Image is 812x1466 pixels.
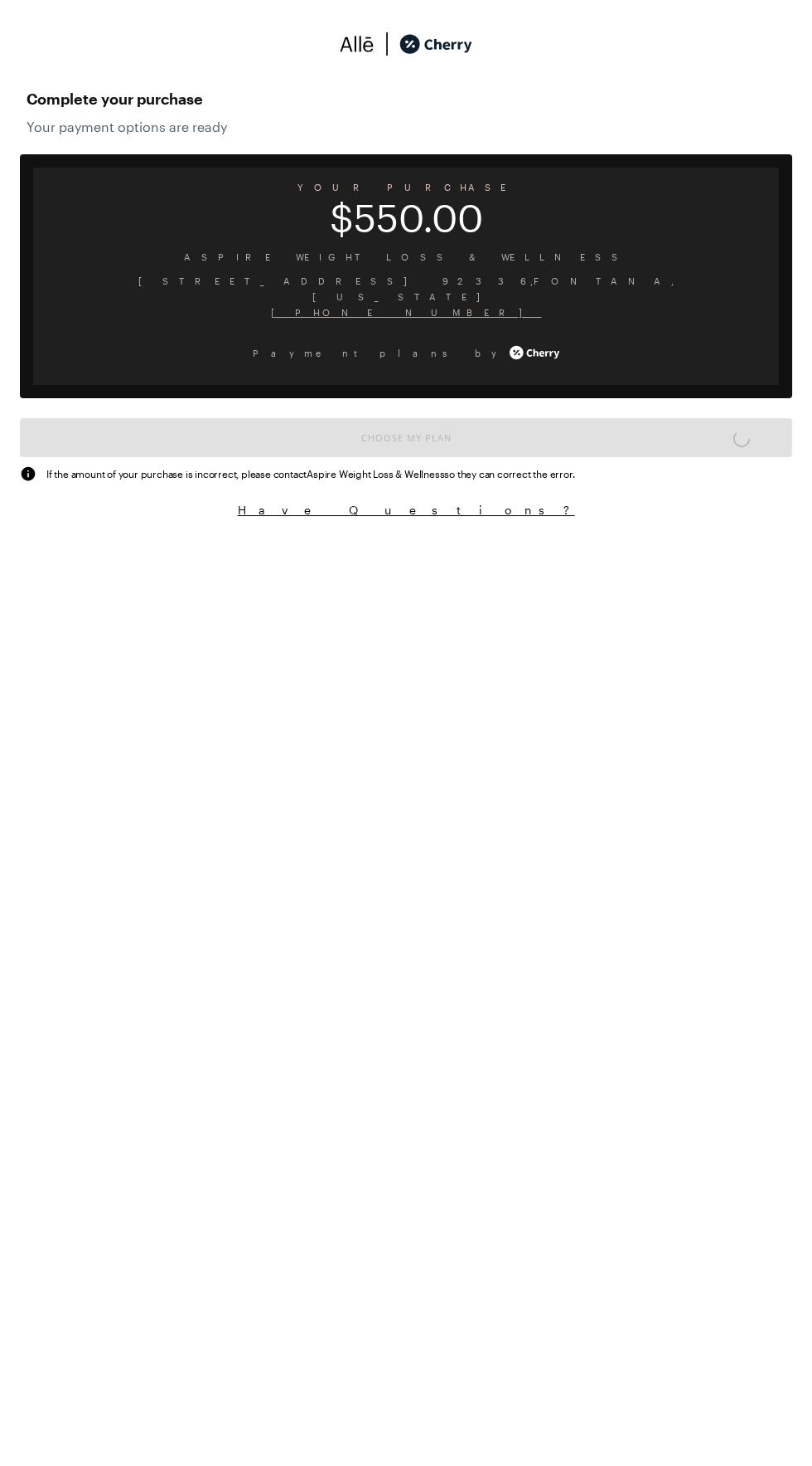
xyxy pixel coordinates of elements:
span: Complete your purchase [27,85,785,112]
span: If the amount of your purchase is incorrect, please contact Aspire Weight Loss & Wellness so they... [46,466,574,481]
span: Aspire Weight Loss & Wellness [46,249,766,265]
span: [PHONE_NUMBER] [46,304,766,320]
span: [STREET_ADDRESS] 92336 , FONTANA , [US_STATE] [46,273,766,304]
button: Have Questions? [20,502,792,518]
span: Your payment options are ready [27,119,785,134]
img: cherry_white_logo-JPerc-yG.svg [510,340,559,365]
span: YOUR PURCHASE [33,176,779,198]
img: cherry_black_logo-DrOE_MJI.svg [399,32,472,56]
img: svg%3e [375,32,399,56]
img: svg%3e [340,32,375,56]
img: svg%3e [20,465,36,482]
span: $550.00 [33,207,779,229]
span: Payment plans by [253,345,506,361]
button: Choose My Plan [20,418,792,457]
